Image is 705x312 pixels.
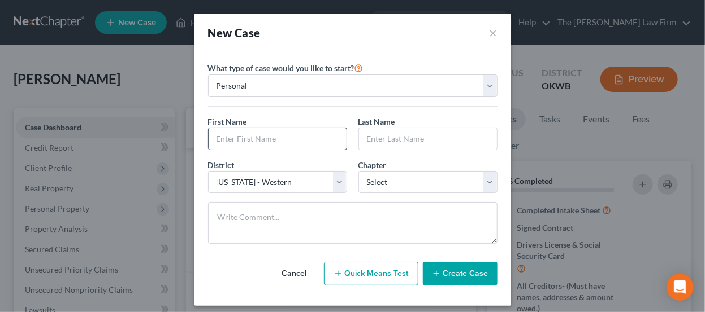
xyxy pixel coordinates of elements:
[209,128,347,150] input: Enter First Name
[667,274,694,301] div: Open Intercom Messenger
[208,117,247,126] span: First Name
[359,128,497,150] input: Enter Last Name
[208,160,235,170] span: District
[490,25,498,41] button: ×
[358,117,395,126] span: Last Name
[208,26,261,39] strong: New Case
[358,160,387,170] span: Chapter
[324,262,418,285] button: Quick Means Test
[270,262,319,285] button: Cancel
[208,61,364,74] label: What type of case would you like to start?
[423,262,498,285] button: Create Case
